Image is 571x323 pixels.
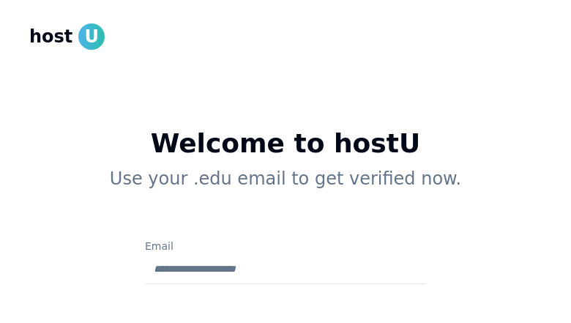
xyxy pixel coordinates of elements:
[29,25,72,48] span: host
[145,240,173,252] label: Email
[78,23,105,50] span: U
[53,129,518,158] h1: Welcome to hostU
[53,167,518,190] p: Use your .edu email to get verified now.
[29,23,105,50] a: hostU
